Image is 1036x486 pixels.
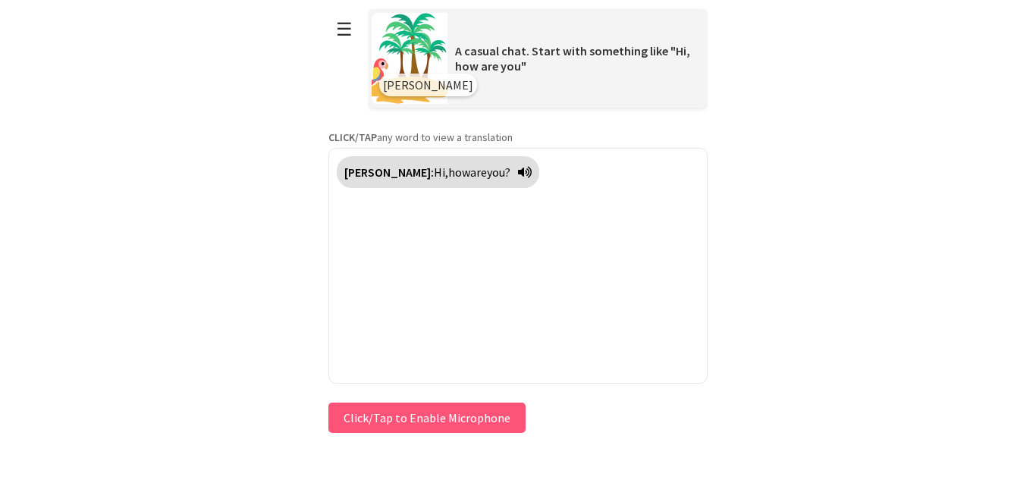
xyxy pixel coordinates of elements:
[470,165,487,180] span: are
[372,13,447,104] img: Scenario Image
[328,130,377,144] strong: CLICK/TAP
[448,165,470,180] span: how
[337,156,539,188] div: Click to translate
[434,165,448,180] span: Hi,
[328,10,360,49] button: ☰
[487,165,510,180] span: you?
[383,77,473,92] span: [PERSON_NAME]
[328,403,526,433] button: Click/Tap to Enable Microphone
[455,43,690,74] span: A casual chat. Start with something like "Hi, how are you"
[328,130,708,144] p: any word to view a translation
[344,165,434,180] strong: [PERSON_NAME]:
